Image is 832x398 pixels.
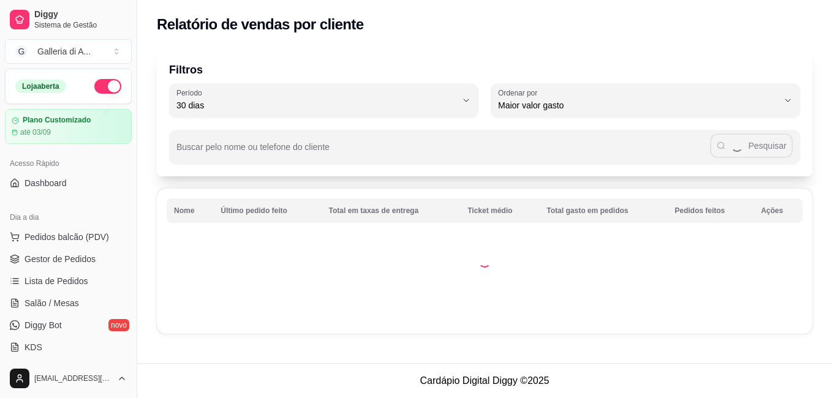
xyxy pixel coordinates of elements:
[176,88,206,98] label: Período
[169,61,800,78] p: Filtros
[34,9,127,20] span: Diggy
[20,127,51,137] article: até 03/09
[25,319,62,331] span: Diggy Bot
[5,364,132,393] button: [EMAIL_ADDRESS][DOMAIN_NAME]
[5,227,132,247] button: Pedidos balcão (PDV)
[25,177,67,189] span: Dashboard
[34,20,127,30] span: Sistema de Gestão
[157,15,364,34] h2: Relatório de vendas por cliente
[137,363,832,398] footer: Cardápio Digital Diggy © 2025
[5,315,132,335] a: Diggy Botnovo
[491,83,800,118] button: Ordenar porMaior valor gasto
[37,45,91,58] div: Galleria di A ...
[5,154,132,173] div: Acesso Rápido
[5,293,132,313] a: Salão / Mesas
[5,109,132,144] a: Plano Customizadoaté 03/09
[5,271,132,291] a: Lista de Pedidos
[5,39,132,64] button: Select a team
[498,88,542,98] label: Ordenar por
[15,80,66,93] div: Loja aberta
[169,83,478,118] button: Período30 dias
[176,99,456,111] span: 30 dias
[478,255,491,268] div: Loading
[25,275,88,287] span: Lista de Pedidos
[5,337,132,357] a: KDS
[25,341,42,353] span: KDS
[25,297,79,309] span: Salão / Mesas
[15,45,28,58] span: G
[94,79,121,94] button: Alterar Status
[498,99,778,111] span: Maior valor gasto
[25,231,109,243] span: Pedidos balcão (PDV)
[23,116,91,125] article: Plano Customizado
[176,146,710,158] input: Buscar pelo nome ou telefone do cliente
[5,173,132,193] a: Dashboard
[5,208,132,227] div: Dia a dia
[5,249,132,269] a: Gestor de Pedidos
[5,5,132,34] a: DiggySistema de Gestão
[34,374,112,383] span: [EMAIL_ADDRESS][DOMAIN_NAME]
[25,253,96,265] span: Gestor de Pedidos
